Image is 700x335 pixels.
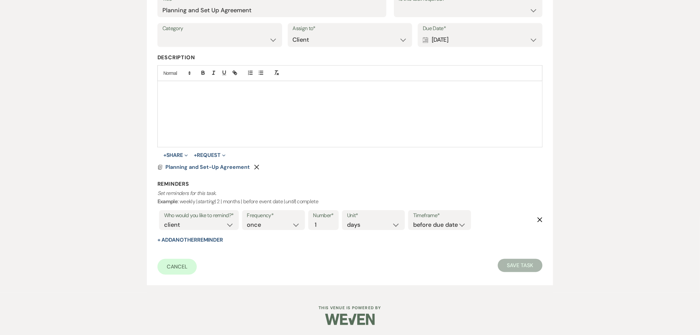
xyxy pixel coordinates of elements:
label: Unit* [347,211,400,220]
i: Set reminders for this task. [157,190,216,197]
button: Save Task [498,259,543,272]
label: Due Date* [423,24,538,33]
p: : weekly | | 2 | months | before event date | | complete [157,189,543,206]
a: Cancel [157,259,197,275]
label: Frequency* [247,211,300,220]
label: Number* [313,211,334,220]
button: Planning and Set-Up Agreement [165,163,251,171]
div: [DATE] [423,33,538,46]
img: Weven Logo [325,308,375,331]
span: + [163,153,166,158]
button: + AddAnotherReminder [157,237,223,243]
span: + [194,153,197,158]
label: Description [157,53,543,63]
label: Who would you like to remind?* [164,211,234,220]
b: Example [157,198,178,205]
span: Planning and Set-Up Agreement [165,164,250,170]
label: Category [162,24,277,33]
i: starting [197,198,215,205]
button: Share [163,153,188,158]
i: until [285,198,295,205]
button: Request [194,153,225,158]
label: Timeframe* [413,211,466,220]
h3: Reminders [157,180,543,188]
label: Assign to* [293,24,408,33]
